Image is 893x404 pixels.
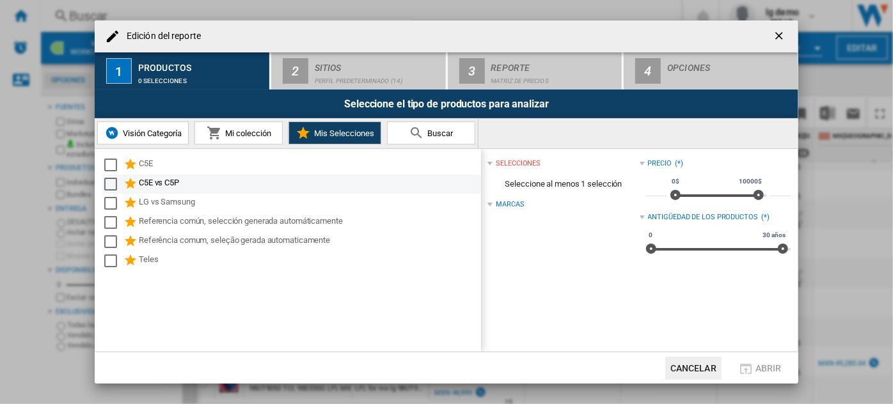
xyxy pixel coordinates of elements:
[768,24,793,49] button: getI18NText('BUTTONS.CLOSE_DIALOG')
[139,196,479,211] div: LG vs Samsung
[459,58,485,84] div: 3
[491,58,617,71] div: Reporte
[387,121,475,144] button: Buscar
[773,29,788,45] ng-md-icon: getI18NText('BUTTONS.CLOSE_DIALOG')
[95,20,798,384] md-dialog: Edición del ...
[315,71,441,84] div: Perfil predeterminado (14)
[104,196,123,211] md-checkbox: Select
[104,176,123,192] md-checkbox: Select
[496,199,524,210] div: Marcas
[139,253,479,268] div: Teles
[138,58,264,71] div: Productos
[104,234,123,249] md-checkbox: Select
[271,52,447,89] button: 2 Sitios Perfil predeterminado (14)
[670,176,682,187] span: 0$
[104,125,120,141] img: wiser-icon-blue.png
[487,172,639,196] span: Seleccione al menos 1 selección
[120,128,182,138] span: Visión Categoría
[732,357,788,380] button: Abrir
[491,71,617,84] div: Matriz de precios
[95,89,798,118] div: Seleccione el tipo de productos para analizar
[648,159,672,169] div: Precio
[194,121,283,144] button: Mi colección
[448,52,624,89] button: 3 Reporte Matriz de precios
[97,121,189,144] button: Visión Categoría
[755,363,782,373] span: Abrir
[288,121,381,144] button: Mis Selecciones
[283,58,308,84] div: 2
[635,58,661,84] div: 4
[648,212,758,222] div: Antigüedad de los productos
[496,159,541,169] div: selecciones
[106,58,132,84] div: 1
[139,215,479,230] div: Referencia común, selección generada automáticamente
[104,215,123,230] md-checkbox: Select
[120,30,201,43] h4: Edición del reporte
[665,357,722,380] button: Cancelar
[138,71,264,84] div: 0 selecciones
[139,176,479,192] div: C5E vs C5P
[738,176,764,187] span: 10000$
[761,230,787,240] span: 30 años
[104,253,123,268] md-checkbox: Select
[667,58,793,71] div: Opciones
[104,157,123,173] md-checkbox: Select
[222,128,271,138] span: Mi colección
[315,58,441,71] div: Sitios
[95,52,271,89] button: 1 Productos 0 selecciones
[139,234,479,249] div: Referência comum, seleção gerada automaticamente
[139,157,479,173] div: C5E
[647,230,655,240] span: 0
[624,52,798,89] button: 4 Opciones
[424,128,453,138] span: Buscar
[311,128,374,138] span: Mis Selecciones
